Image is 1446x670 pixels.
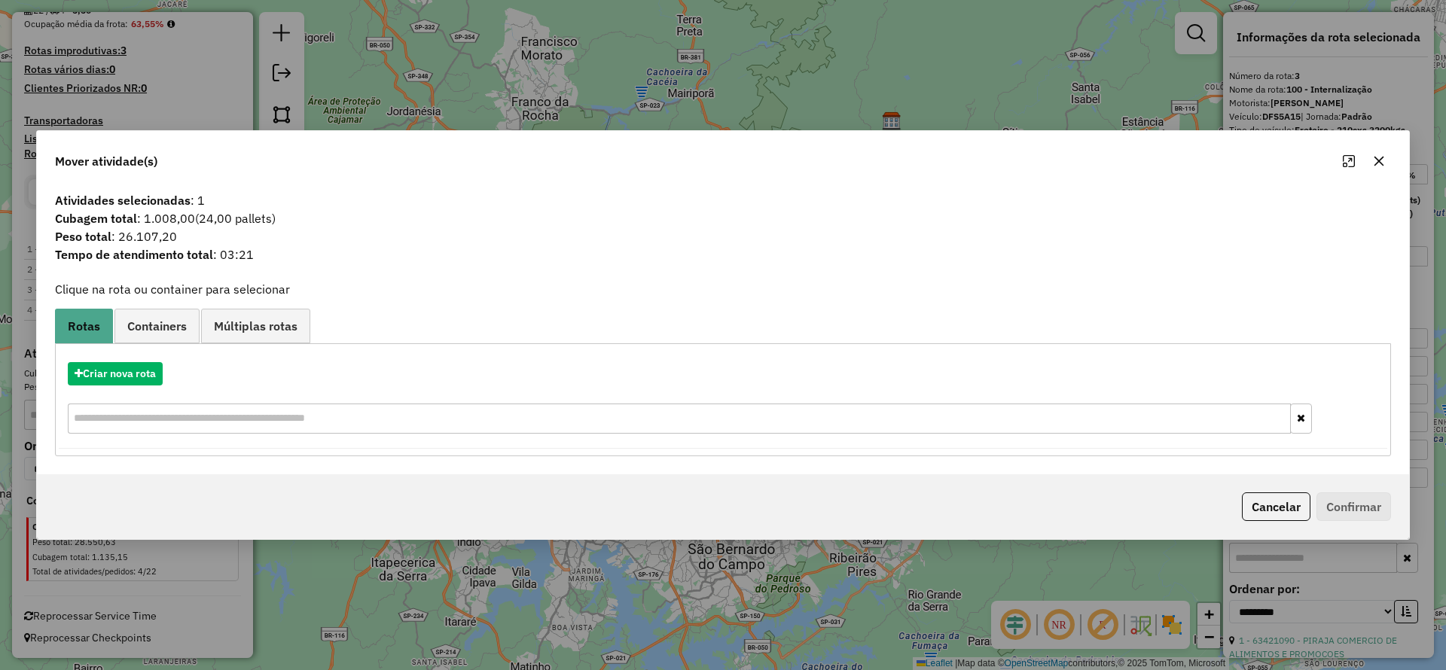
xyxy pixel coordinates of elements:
button: Cancelar [1242,492,1310,521]
span: Múltiplas rotas [214,320,297,332]
label: Clique na rota ou container para selecionar [55,280,290,298]
span: Containers [127,320,187,332]
span: : 1 [46,191,1400,209]
button: Criar nova rota [68,362,163,385]
span: : 26.107,20 [46,227,1400,245]
span: Mover atividade(s) [55,152,157,170]
strong: Tempo de atendimento total [55,247,213,262]
strong: Cubagem total [55,211,137,226]
strong: Atividades selecionadas [55,193,191,208]
span: Rotas [68,320,100,332]
button: Maximize [1337,149,1361,173]
span: : 1.008,00 [46,209,1400,227]
span: (24,00 pallets) [195,211,276,226]
strong: Peso total [55,229,111,244]
span: : 03:21 [46,245,1400,263]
